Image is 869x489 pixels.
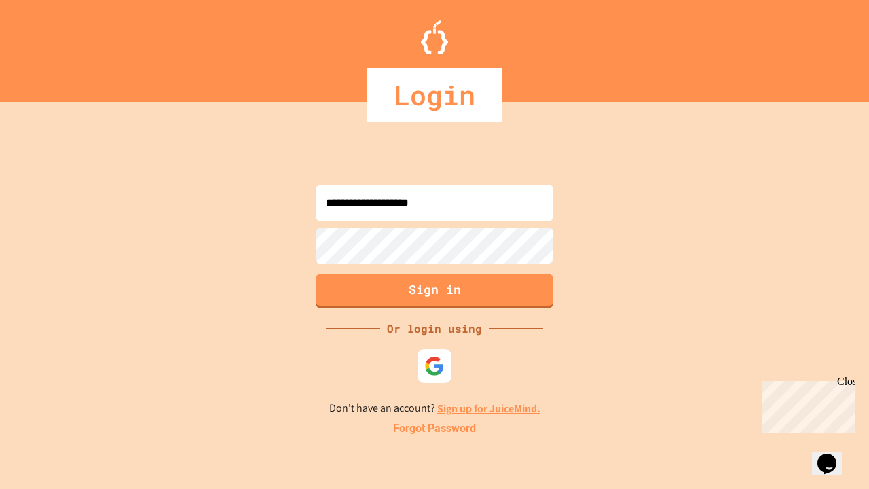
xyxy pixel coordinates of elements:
p: Don't have an account? [329,400,540,417]
iframe: chat widget [812,435,855,475]
div: Chat with us now!Close [5,5,94,86]
button: Sign in [316,274,553,308]
div: Or login using [380,321,489,337]
img: Logo.svg [421,20,448,54]
iframe: chat widget [756,376,855,433]
img: google-icon.svg [424,356,445,376]
div: Login [367,68,502,122]
a: Sign up for JuiceMind. [437,401,540,416]
a: Forgot Password [393,420,476,437]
